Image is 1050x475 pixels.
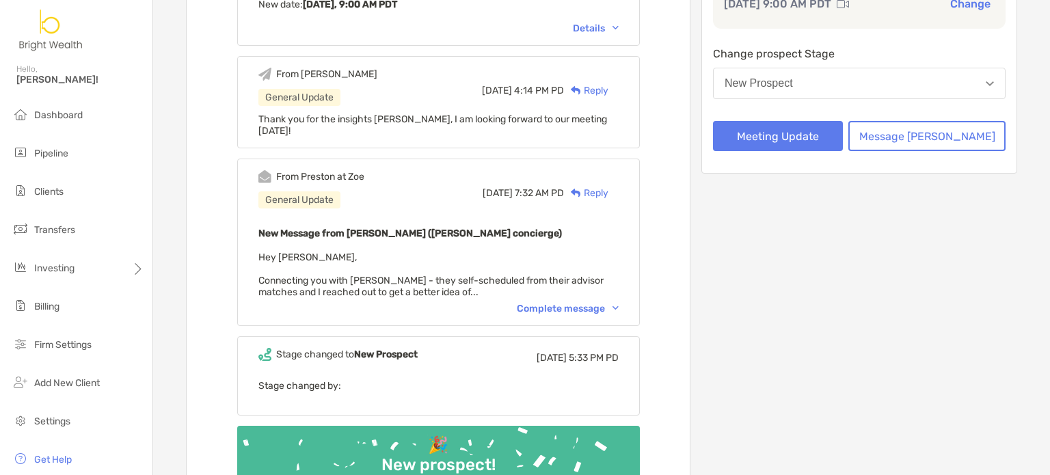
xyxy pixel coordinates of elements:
span: Get Help [34,454,72,465]
img: Event icon [258,170,271,183]
div: Details [573,23,619,34]
div: Reply [564,83,608,98]
p: Change prospect Stage [713,45,1006,62]
div: General Update [258,191,340,208]
div: Reply [564,186,608,200]
span: Transfers [34,224,75,236]
img: dashboard icon [12,106,29,122]
span: Thank you for the insights [PERSON_NAME], I am looking forward to our meeting [DATE]! [258,113,607,137]
span: Add New Client [34,377,100,389]
div: From [PERSON_NAME] [276,68,377,80]
span: 7:32 AM PD [515,187,564,199]
button: Meeting Update [713,121,843,151]
span: 5:33 PM PD [569,352,619,364]
div: New Prospect [725,77,793,90]
div: Complete message [517,303,619,314]
div: Stage changed to [276,349,418,360]
span: [DATE] [483,187,513,199]
span: [DATE] [482,85,512,96]
img: get-help icon [12,450,29,467]
img: clients icon [12,182,29,199]
span: Billing [34,301,59,312]
img: pipeline icon [12,144,29,161]
button: Message [PERSON_NAME] [848,121,1006,151]
img: Event icon [258,68,271,81]
span: [PERSON_NAME]! [16,74,144,85]
span: Clients [34,186,64,198]
div: New prospect! [376,455,501,475]
img: billing icon [12,297,29,314]
span: Settings [34,416,70,427]
span: Firm Settings [34,339,92,351]
img: investing icon [12,259,29,275]
p: Stage changed by: [258,377,619,394]
b: New Prospect [354,349,418,360]
img: transfers icon [12,221,29,237]
img: settings icon [12,412,29,429]
div: General Update [258,89,340,106]
img: Chevron icon [612,26,619,30]
span: Dashboard [34,109,83,121]
img: add_new_client icon [12,374,29,390]
img: Reply icon [571,189,581,198]
span: [DATE] [537,352,567,364]
span: Investing [34,262,75,274]
b: New Message from [PERSON_NAME] ([PERSON_NAME] concierge) [258,228,562,239]
img: Event icon [258,348,271,361]
span: Hey [PERSON_NAME], Connecting you with [PERSON_NAME] - they self-scheduled from their advisor mat... [258,252,604,298]
img: Zoe Logo [16,5,86,55]
img: Reply icon [571,86,581,95]
div: From Preston at Zoe [276,171,364,182]
div: 🎉 [422,435,454,455]
img: Open dropdown arrow [986,81,994,86]
span: 4:14 PM PD [514,85,564,96]
img: firm-settings icon [12,336,29,352]
img: Chevron icon [612,306,619,310]
span: Pipeline [34,148,68,159]
button: New Prospect [713,68,1006,99]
